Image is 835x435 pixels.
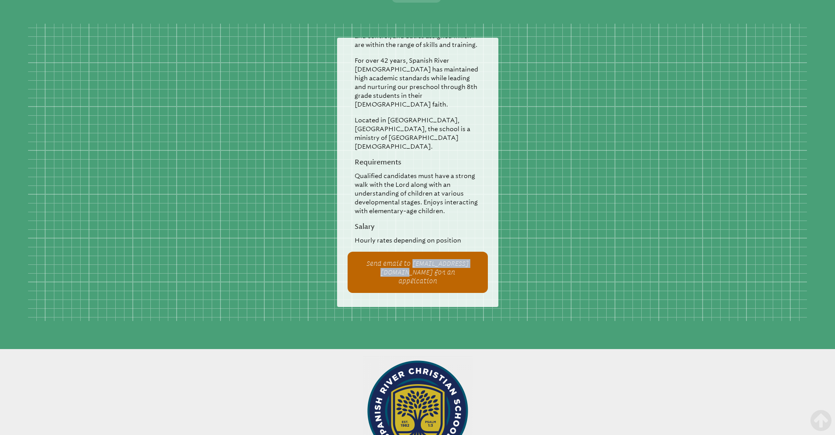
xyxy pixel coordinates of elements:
p: For over 42 years, Spanish River [DEMOGRAPHIC_DATA] has maintained high academic standards while ... [355,56,481,109]
h3: Requirements [355,158,481,166]
p: Hourly rates depending on position [355,236,481,245]
p: Send email to [EMAIL_ADDRESS][DOMAIN_NAME] for an application [362,259,474,285]
h3: Salary [355,222,481,231]
p: Located in [GEOGRAPHIC_DATA], [GEOGRAPHIC_DATA], the school is a ministry of [GEOGRAPHIC_DATA][DE... [355,116,481,151]
p: Qualified candidates must have a strong walk with the Lord along with an understanding of childre... [355,171,481,215]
